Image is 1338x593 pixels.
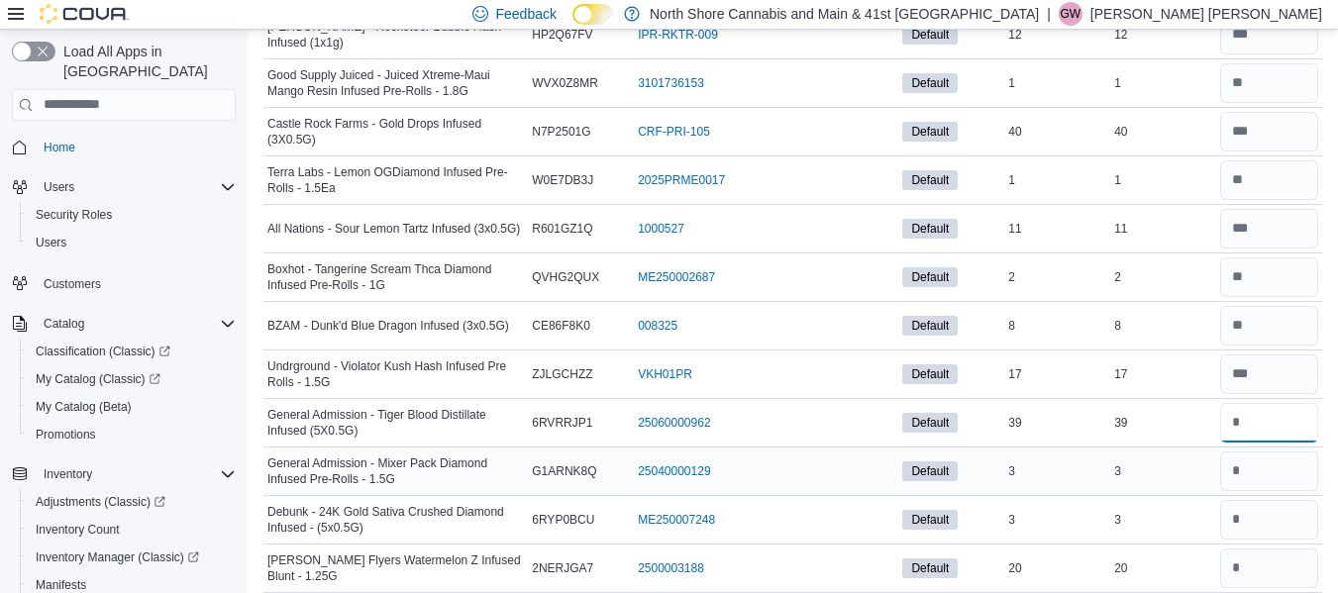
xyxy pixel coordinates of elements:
[1110,556,1216,580] div: 20
[36,312,92,336] button: Catalog
[1110,217,1216,241] div: 11
[44,179,74,195] span: Users
[902,558,958,578] span: Default
[4,310,244,338] button: Catalog
[911,414,949,432] span: Default
[28,231,236,254] span: Users
[902,122,958,142] span: Default
[638,512,715,528] a: ME250007248
[36,344,170,359] span: Classification (Classic)
[532,366,592,382] span: ZJLGCHZZ
[532,172,593,188] span: W0E7DB3J
[36,494,165,510] span: Adjustments (Classic)
[267,19,524,50] span: [PERSON_NAME] - Rocketeer Bubble Hash Infused (1x1g)
[532,318,590,334] span: CE86F8K0
[20,393,244,421] button: My Catalog (Beta)
[20,365,244,393] a: My Catalog (Classic)
[20,338,244,365] a: Classification (Classic)
[1090,2,1322,26] p: [PERSON_NAME] [PERSON_NAME]
[911,268,949,286] span: Default
[4,173,244,201] button: Users
[28,490,173,514] a: Adjustments (Classic)
[267,116,524,148] span: Castle Rock Farms - Gold Drops Infused (3X0.5G)
[20,201,244,229] button: Security Roles
[28,423,104,446] a: Promotions
[36,136,83,159] a: Home
[902,267,958,287] span: Default
[911,171,949,189] span: Default
[36,235,66,250] span: Users
[496,4,557,24] span: Feedback
[36,522,120,538] span: Inventory Count
[36,270,236,295] span: Customers
[911,365,949,383] span: Default
[28,367,168,391] a: My Catalog (Classic)
[902,316,958,336] span: Default
[638,560,704,576] a: 2500003188
[1004,71,1110,95] div: 1
[28,518,128,542] a: Inventory Count
[1004,120,1110,144] div: 40
[267,504,524,536] span: Debunk - 24K Gold Sativa Crushed Diamond Infused - (5x0.5G)
[36,462,100,486] button: Inventory
[4,133,244,161] button: Home
[1110,23,1216,47] div: 12
[1060,2,1081,26] span: GW
[28,231,74,254] a: Users
[44,140,75,155] span: Home
[1004,23,1110,47] div: 12
[28,340,178,363] a: Classification (Classic)
[638,463,710,479] a: 25040000129
[28,340,236,363] span: Classification (Classic)
[902,170,958,190] span: Default
[1110,120,1216,144] div: 40
[638,172,725,188] a: 2025PRME0017
[572,25,573,26] span: Dark Mode
[36,371,160,387] span: My Catalog (Classic)
[638,415,710,431] a: 25060000962
[1004,314,1110,338] div: 8
[36,549,199,565] span: Inventory Manager (Classic)
[532,75,598,91] span: WVX0Z8MR
[1110,411,1216,435] div: 39
[36,462,236,486] span: Inventory
[911,74,949,92] span: Default
[1110,459,1216,483] div: 3
[28,203,120,227] a: Security Roles
[36,175,82,199] button: Users
[20,488,244,516] a: Adjustments (Classic)
[638,27,718,43] a: IPR-RKTR-009
[55,42,236,81] span: Load All Apps in [GEOGRAPHIC_DATA]
[911,317,949,335] span: Default
[36,312,236,336] span: Catalog
[28,545,236,569] span: Inventory Manager (Classic)
[1004,411,1110,435] div: 39
[267,221,520,237] span: All Nations - Sour Lemon Tartz Infused (3x0.5G)
[638,366,692,382] a: VKH01PR
[911,26,949,44] span: Default
[1004,168,1110,192] div: 1
[1004,508,1110,532] div: 3
[638,269,715,285] a: ME250002687
[28,203,236,227] span: Security Roles
[1004,556,1110,580] div: 20
[36,175,236,199] span: Users
[20,544,244,571] a: Inventory Manager (Classic)
[36,427,96,443] span: Promotions
[638,75,704,91] a: 3101736153
[902,413,958,433] span: Default
[36,577,86,593] span: Manifests
[1110,508,1216,532] div: 3
[44,316,84,332] span: Catalog
[1047,2,1051,26] p: |
[1110,265,1216,289] div: 2
[902,219,958,239] span: Default
[911,511,949,529] span: Default
[572,4,614,25] input: Dark Mode
[532,512,594,528] span: 6RYP0BCU
[267,164,524,196] span: Terra Labs - Lemon OGDiamond Infused Pre-Rolls - 1.5Ea
[20,229,244,256] button: Users
[28,395,140,419] a: My Catalog (Beta)
[44,276,101,292] span: Customers
[532,221,592,237] span: R601GZ1Q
